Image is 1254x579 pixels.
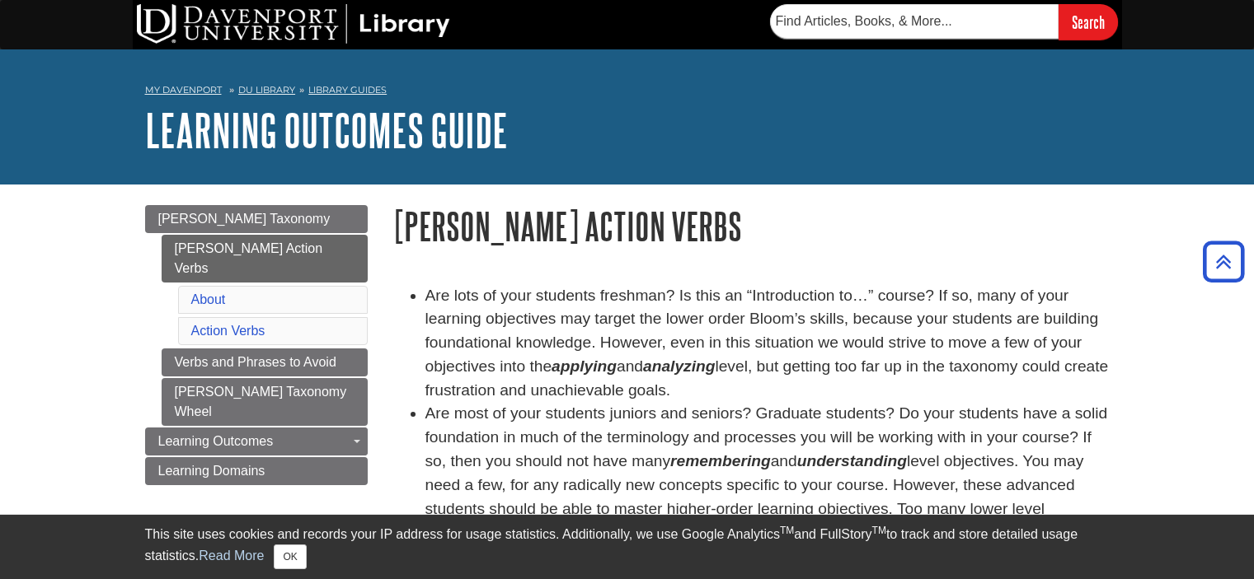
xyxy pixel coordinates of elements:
[780,525,794,536] sup: TM
[770,4,1059,39] input: Find Articles, Books, & More...
[145,205,368,485] div: Guide Page Menu
[238,84,295,96] a: DU Library
[670,452,771,469] em: remembering
[425,284,1110,403] li: Are lots of your students freshman? Is this an “Introduction to…” course? If so, many of your lea...
[158,464,265,478] span: Learning Domains
[274,544,306,569] button: Close
[158,434,274,448] span: Learning Outcomes
[392,205,1110,247] h1: [PERSON_NAME] Action Verbs
[643,357,715,375] strong: analyzing
[145,83,222,97] a: My Davenport
[308,84,387,96] a: Library Guides
[158,212,331,226] span: [PERSON_NAME] Taxonomy
[145,205,368,233] a: [PERSON_NAME] Taxonomy
[162,378,368,426] a: [PERSON_NAME] Taxonomy Wheel
[145,457,368,485] a: Learning Domains
[552,357,617,375] strong: applying
[137,4,450,44] img: DU Library
[1059,4,1118,40] input: Search
[145,427,368,455] a: Learning Outcomes
[145,79,1110,105] nav: breadcrumb
[191,292,226,306] a: About
[199,549,264,563] a: Read More
[1197,250,1250,273] a: Back to Top
[425,402,1110,544] li: Are most of your students juniors and seniors? Graduate students? Do your students have a solid f...
[872,525,886,536] sup: TM
[162,235,368,282] a: [PERSON_NAME] Action Verbs
[770,4,1118,40] form: Searches DU Library's articles, books, and more
[162,348,368,376] a: Verbs and Phrases to Avoid
[797,452,907,469] em: understanding
[145,525,1110,569] div: This site uses cookies and records your IP address for usage statistics. Additionally, we use Goo...
[145,105,508,156] a: Learning Outcomes Guide
[191,324,265,338] a: Action Verbs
